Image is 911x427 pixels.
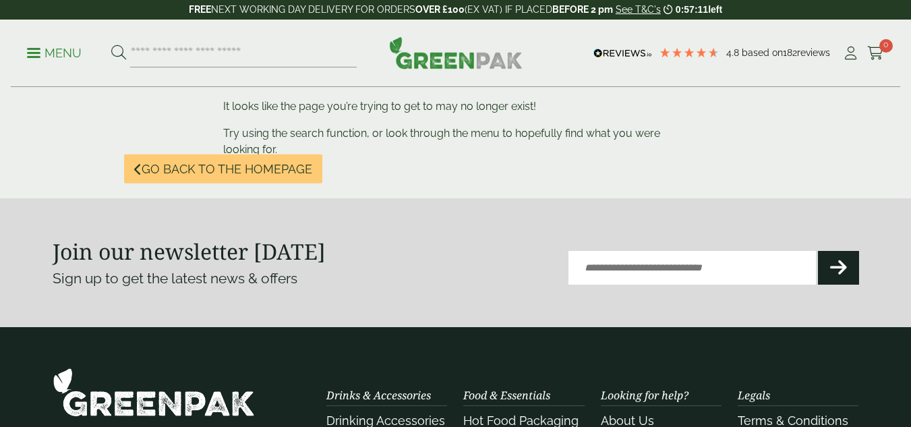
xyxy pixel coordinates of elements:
a: Go back to the homepage [124,154,322,183]
strong: OVER £100 [415,4,465,15]
span: left [708,4,722,15]
i: My Account [842,47,859,60]
img: GreenPak Supplies [53,368,255,417]
p: Try using the search function, or look through the menu to hopefully find what you were looking for. [223,125,688,158]
strong: FREE [189,4,211,15]
p: It looks like the page you’re trying to get to may no longer exist! [223,98,688,115]
img: REVIEWS.io [593,49,652,58]
strong: BEFORE 2 pm [552,4,613,15]
a: 0 [867,43,884,63]
span: Go back to the homepage [142,162,312,177]
a: Menu [27,45,82,59]
span: 4.8 [726,47,742,58]
a: See T&C's [616,4,661,15]
p: Menu [27,45,82,61]
img: GreenPak Supplies [389,36,523,69]
strong: Join our newsletter [DATE] [53,237,326,266]
p: Sign up to get the latest news & offers [53,268,415,289]
span: reviews [797,47,830,58]
span: Based on [742,47,783,58]
span: 182 [783,47,797,58]
span: 0 [879,39,893,53]
i: Cart [867,47,884,60]
div: 4.79 Stars [659,47,719,59]
span: 0:57:11 [676,4,708,15]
